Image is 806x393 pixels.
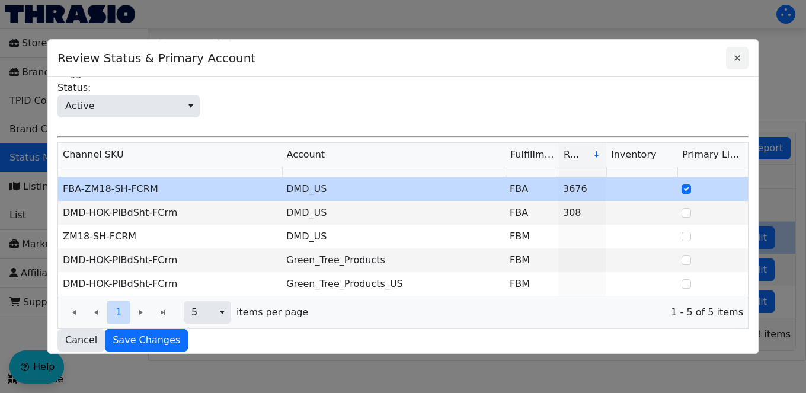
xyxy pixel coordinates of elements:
[282,201,505,225] td: DMD_US
[58,272,282,296] td: DMD-HOK-PlBdSht-FCrm
[682,149,753,160] span: Primary Listing
[682,232,691,241] input: Select Row
[113,333,180,347] span: Save Changes
[63,148,124,162] span: Channel SKU
[505,201,558,225] td: FBA
[58,296,748,328] div: Page 1 of 1
[182,95,199,117] button: select
[184,301,231,324] span: Page size
[105,329,188,352] button: Save Changes
[58,225,282,248] td: ZM18-SH-FCRM
[505,225,558,248] td: FBM
[57,43,726,73] span: Review Status & Primary Account
[116,305,121,319] span: 1
[65,333,97,347] span: Cancel
[57,81,91,95] span: Status:
[191,305,206,319] span: 5
[505,177,558,201] td: FBA
[282,177,505,201] td: DMD_US
[57,95,200,117] span: Status:
[57,329,105,352] button: Cancel
[58,177,282,201] td: FBA-ZM18-SH-FCRM
[682,255,691,265] input: Select Row
[558,177,606,201] td: 3676
[505,272,558,296] td: FBM
[564,148,583,162] span: Revenue
[611,148,656,162] span: Inventory
[65,99,95,113] span: Active
[505,248,558,272] td: FBM
[682,184,691,194] input: Select Row
[510,148,554,162] span: Fulfillment
[213,302,231,323] button: select
[558,201,606,225] td: 308
[318,305,743,319] span: 1 - 5 of 5 items
[236,305,308,319] span: items per page
[282,272,505,296] td: Green_Tree_Products_US
[58,201,282,225] td: DMD-HOK-PlBdSht-FCrm
[287,148,325,162] span: Account
[282,225,505,248] td: DMD_US
[682,279,691,289] input: Select Row
[726,47,749,69] button: Close
[58,248,282,272] td: DMD-HOK-PlBdSht-FCrm
[282,248,505,272] td: Green_Tree_Products
[682,208,691,218] input: Select Row
[107,301,130,324] button: Page 1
